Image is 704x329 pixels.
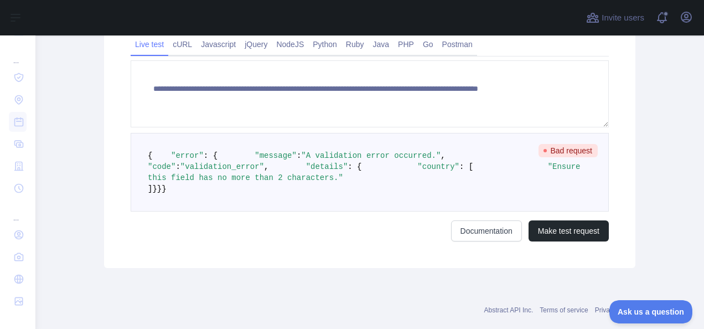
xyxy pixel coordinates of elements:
[539,144,598,157] span: Bad request
[308,35,341,53] a: Python
[540,306,588,314] a: Terms of service
[272,35,308,53] a: NodeJS
[438,35,477,53] a: Postman
[341,35,369,53] a: Ruby
[609,300,693,323] iframe: Toggle Customer Support
[441,151,445,160] span: ,
[301,151,441,160] span: "A validation error occurred."
[148,184,152,193] span: ]
[306,162,348,171] span: "details"
[9,43,27,65] div: ...
[168,35,196,53] a: cURL
[459,162,473,171] span: : [
[451,220,522,241] a: Documentation
[394,35,418,53] a: PHP
[417,162,459,171] span: "country"
[162,184,166,193] span: }
[264,162,268,171] span: ,
[157,184,162,193] span: }
[196,35,240,53] a: Javascript
[595,306,635,314] a: Privacy policy
[348,162,361,171] span: : {
[180,162,264,171] span: "validation_error"
[584,9,646,27] button: Invite users
[152,184,157,193] span: }
[418,35,438,53] a: Go
[9,201,27,223] div: ...
[369,35,394,53] a: Java
[175,162,180,171] span: :
[602,12,644,24] span: Invite users
[255,151,297,160] span: "message"
[148,151,152,160] span: {
[297,151,301,160] span: :
[204,151,218,160] span: : {
[148,162,175,171] span: "code"
[131,35,168,53] a: Live test
[171,151,204,160] span: "error"
[240,35,272,53] a: jQuery
[484,306,534,314] a: Abstract API Inc.
[529,220,609,241] button: Make test request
